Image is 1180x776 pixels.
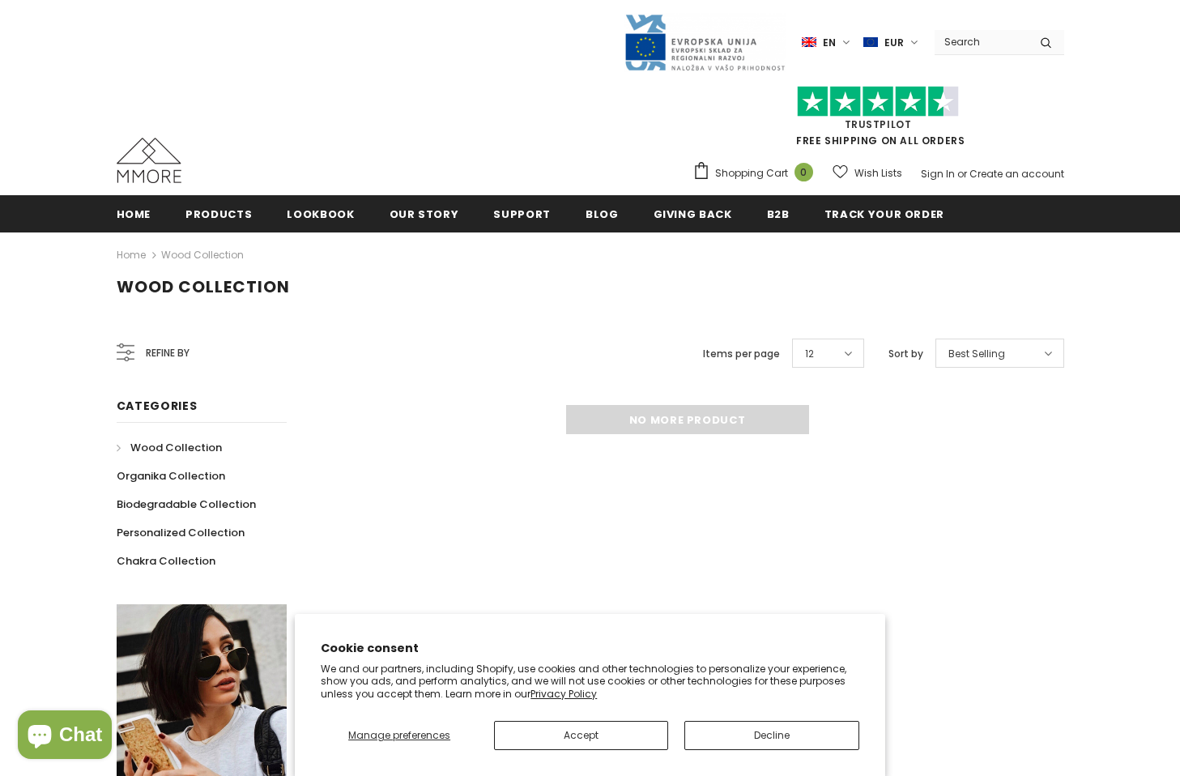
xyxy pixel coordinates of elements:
span: Biodegradable Collection [117,497,256,512]
button: Decline [684,721,858,750]
a: Products [185,195,252,232]
span: en [823,35,836,51]
span: Chakra Collection [117,553,215,569]
span: support [493,207,551,222]
img: Javni Razpis [624,13,786,72]
a: Sign In [921,167,955,181]
span: Our Story [390,207,459,222]
a: Personalized Collection [117,518,245,547]
span: Personalized Collection [117,525,245,540]
span: Track your order [824,207,944,222]
span: B2B [767,207,790,222]
a: B2B [767,195,790,232]
span: Giving back [654,207,732,222]
span: EUR [884,35,904,51]
span: Manage preferences [348,728,450,742]
a: Track your order [824,195,944,232]
span: Wood Collection [130,440,222,455]
a: Blog [586,195,619,232]
a: Wood Collection [117,433,222,462]
a: Organika Collection [117,462,225,490]
a: Trustpilot [845,117,912,131]
span: Wood Collection [117,275,290,298]
span: Lookbook [287,207,354,222]
a: Wish Lists [833,159,902,187]
a: Lookbook [287,195,354,232]
span: Shopping Cart [715,165,788,181]
a: Wood Collection [161,248,244,262]
a: Create an account [969,167,1064,181]
a: Privacy Policy [530,687,597,701]
button: Accept [494,721,668,750]
button: Manage preferences [321,721,478,750]
span: Home [117,207,151,222]
span: Refine by [146,344,190,362]
img: MMORE Cases [117,138,181,183]
a: Chakra Collection [117,547,215,575]
label: Sort by [888,346,923,362]
a: Home [117,195,151,232]
a: Biodegradable Collection [117,490,256,518]
span: or [957,167,967,181]
a: Shopping Cart 0 [692,161,821,185]
span: Best Selling [948,346,1005,362]
a: Javni Razpis [624,35,786,49]
a: Home [117,245,146,265]
span: Organika Collection [117,468,225,484]
input: Search Site [935,30,1028,53]
span: Blog [586,207,619,222]
label: Items per page [703,346,780,362]
inbox-online-store-chat: Shopify online store chat [13,710,117,763]
span: FREE SHIPPING ON ALL ORDERS [692,93,1064,147]
img: i-lang-1.png [802,36,816,49]
span: Wish Lists [854,165,902,181]
a: Giving back [654,195,732,232]
h2: Cookie consent [321,640,859,657]
p: We and our partners, including Shopify, use cookies and other technologies to personalize your ex... [321,663,859,701]
span: 12 [805,346,814,362]
span: 0 [794,163,813,181]
a: Our Story [390,195,459,232]
span: Products [185,207,252,222]
img: Trust Pilot Stars [797,86,959,117]
span: Categories [117,398,198,414]
a: support [493,195,551,232]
